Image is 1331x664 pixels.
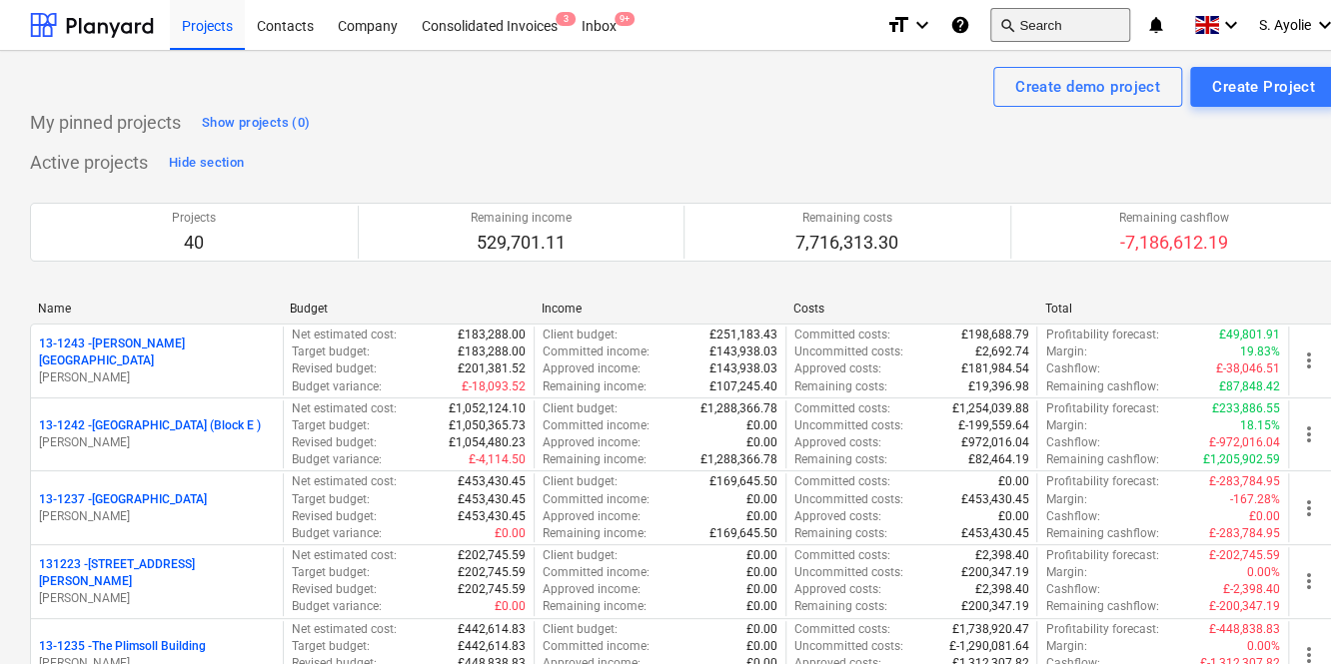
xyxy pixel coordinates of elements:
[746,581,777,598] p: £0.00
[794,473,890,490] p: Committed costs :
[543,473,618,490] p: Client budget :
[709,525,777,542] p: £169,645.50
[950,13,970,37] i: Knowledge base
[951,621,1028,638] p: £1,738,920.47
[30,111,181,135] p: My pinned projects
[292,327,397,343] p: Net estimated cost :
[1045,451,1158,468] p: Remaining cashflow :
[462,378,526,395] p: £-18,093.52
[543,451,647,468] p: Remaining income :
[746,638,777,655] p: £0.00
[449,417,526,434] p: £1,050,365.73
[1045,508,1099,525] p: Cashflow :
[951,400,1028,417] p: £1,254,039.88
[746,564,777,581] p: £0.00
[543,547,618,564] p: Client budget :
[709,473,777,490] p: £169,645.50
[543,581,641,598] p: Approved income :
[997,508,1028,525] p: £0.00
[1146,13,1166,37] i: notifications
[543,360,641,377] p: Approved income :
[292,378,382,395] p: Budget variance :
[967,451,1028,468] p: £82,464.19
[794,417,903,434] p: Uncommitted costs :
[292,434,377,451] p: Revised budget :
[458,491,526,508] p: £453,430.45
[202,112,310,135] div: Show projects (0)
[469,451,526,468] p: £-4,114.50
[794,598,887,615] p: Remaining costs :
[471,231,572,255] p: 529,701.11
[794,547,890,564] p: Committed costs :
[197,107,315,139] button: Show projects (0)
[1045,547,1158,564] p: Profitability forecast :
[960,327,1028,343] p: £198,688.79
[974,343,1028,360] p: £2,692.74
[292,343,370,360] p: Target budget :
[997,473,1028,490] p: £0.00
[1297,422,1321,446] span: more_vert
[1297,496,1321,520] span: more_vert
[794,525,887,542] p: Remaining costs :
[458,327,526,343] p: £183,288.00
[795,210,898,227] p: Remaining costs
[1209,434,1280,451] p: £-972,016.04
[746,417,777,434] p: £0.00
[39,434,275,451] p: [PERSON_NAME]
[794,400,890,417] p: Committed costs :
[39,556,275,590] p: 131223 - [STREET_ADDRESS][PERSON_NAME]
[794,360,881,377] p: Approved costs :
[458,473,526,490] p: £453,430.45
[458,638,526,655] p: £442,614.83
[449,400,526,417] p: £1,052,124.10
[292,360,377,377] p: Revised budget :
[38,302,274,316] div: Name
[292,451,382,468] p: Budget variance :
[1209,473,1280,490] p: £-283,784.95
[795,231,898,255] p: 7,716,313.30
[794,378,887,395] p: Remaining costs :
[543,491,650,508] p: Committed income :
[1240,343,1280,360] p: 19.83%
[1219,327,1280,343] p: £49,801.91
[1045,302,1281,316] div: Total
[39,335,275,369] p: 13-1243 - [PERSON_NAME][GEOGRAPHIC_DATA]
[1045,400,1158,417] p: Profitability forecast :
[1045,434,1099,451] p: Cashflow :
[543,327,618,343] p: Client budget :
[1212,74,1315,100] div: Create Project
[1045,417,1086,434] p: Margin :
[1045,473,1158,490] p: Profitability forecast :
[542,302,777,316] div: Income
[1209,547,1280,564] p: £-202,745.59
[886,13,910,37] i: format_size
[957,417,1028,434] p: £-199,559.64
[292,621,397,638] p: Net estimated cost :
[794,581,881,598] p: Approved costs :
[495,598,526,615] p: £0.00
[1209,621,1280,638] p: £-448,838.83
[39,491,207,508] p: 13-1237 - [GEOGRAPHIC_DATA]
[1219,13,1243,37] i: keyboard_arrow_down
[543,564,650,581] p: Committed income :
[292,547,397,564] p: Net estimated cost :
[967,378,1028,395] p: £19,396.98
[543,378,647,395] p: Remaining income :
[700,400,777,417] p: £1,288,366.78
[1045,343,1086,360] p: Margin :
[292,491,370,508] p: Target budget :
[974,581,1028,598] p: £2,398.40
[543,434,641,451] p: Approved income :
[793,302,1029,316] div: Costs
[794,491,903,508] p: Uncommitted costs :
[449,434,526,451] p: £1,054,480.23
[292,400,397,417] p: Net estimated cost :
[1045,581,1099,598] p: Cashflow :
[1015,74,1160,100] div: Create demo project
[292,508,377,525] p: Revised budget :
[960,434,1028,451] p: £972,016.04
[39,335,275,386] div: 13-1243 -[PERSON_NAME][GEOGRAPHIC_DATA][PERSON_NAME]
[1249,508,1280,525] p: £0.00
[1209,525,1280,542] p: £-283,784.95
[794,343,903,360] p: Uncommitted costs :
